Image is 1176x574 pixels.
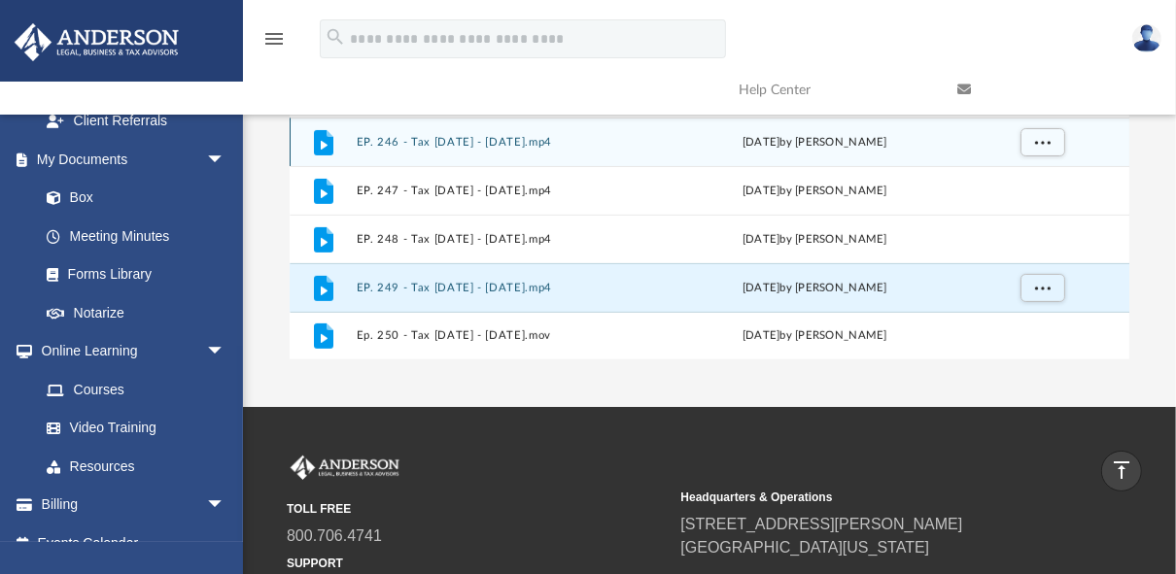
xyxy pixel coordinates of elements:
[287,456,403,481] img: Anderson Advisors Platinum Portal
[287,527,382,544] a: 800.706.4741
[681,489,1062,506] small: Headquarters & Operations
[1110,458,1133,482] i: vertical_align_top
[665,183,965,200] div: [DATE] by [PERSON_NAME]
[287,555,668,572] small: SUPPORT
[27,370,245,409] a: Courses
[681,539,930,556] a: [GEOGRAPHIC_DATA][US_STATE]
[665,280,965,297] div: [DATE] by [PERSON_NAME]
[357,282,657,294] button: EP. 249 - Tax [DATE] - [DATE].mp4
[1101,451,1142,491] a: vertical_align_top
[206,332,245,372] span: arrow_drop_down
[14,332,245,371] a: Online Learningarrow_drop_down
[357,233,657,246] button: EP. 248 - Tax [DATE] - [DATE].mp4
[665,134,965,152] div: [DATE] by [PERSON_NAME]
[262,37,286,51] a: menu
[27,409,235,448] a: Video Training
[206,140,245,180] span: arrow_drop_down
[665,327,965,345] div: [DATE] by [PERSON_NAME]
[206,486,245,525] span: arrow_drop_down
[325,26,346,48] i: search
[9,23,185,61] img: Anderson Advisors Platinum Portal
[27,102,245,141] a: Client Referrals
[262,27,286,51] i: menu
[14,486,255,524] a: Billingarrow_drop_down
[357,329,657,342] button: Ep. 250 - Tax [DATE] - [DATE].mov
[1020,128,1065,157] button: More options
[27,447,245,486] a: Resources
[357,185,657,197] button: EP. 247 - Tax [DATE] - [DATE].mp4
[357,136,657,149] button: EP. 246 - Tax [DATE] - [DATE].mp4
[14,523,255,562] a: Events Calendar
[287,500,668,518] small: TOLL FREE
[27,179,235,218] a: Box
[14,140,245,179] a: My Documentsarrow_drop_down
[27,255,235,294] a: Forms Library
[1020,274,1065,303] button: More options
[27,217,245,255] a: Meeting Minutes
[681,516,963,532] a: [STREET_ADDRESS][PERSON_NAME]
[665,231,965,249] div: [DATE] by [PERSON_NAME]
[27,293,245,332] a: Notarize
[724,51,943,128] a: Help Center
[1132,24,1161,52] img: User Pic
